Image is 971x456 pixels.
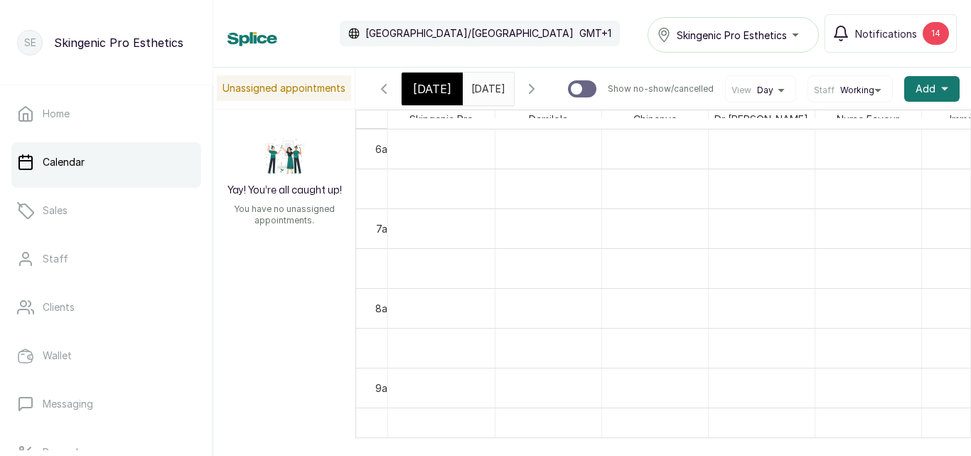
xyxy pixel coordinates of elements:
p: Wallet [43,349,72,363]
span: Day [757,85,773,96]
a: Calendar [11,142,201,182]
div: 14 [923,22,949,45]
div: 9am [372,381,398,396]
span: Add [916,82,935,96]
div: [DATE] [402,73,463,105]
p: You have no unassigned appointments. [222,203,347,226]
p: Calendar [43,155,85,169]
a: Wallet [11,336,201,376]
span: Skingenic Pro Esthetics [677,28,787,43]
p: GMT+1 [579,26,611,41]
span: Chinenye [631,110,680,128]
button: Add [904,76,960,102]
p: SE [24,36,36,50]
span: Notifications [855,26,917,41]
p: Sales [43,203,68,218]
span: Working [840,85,874,96]
button: ViewDay [731,85,790,96]
span: View [731,85,751,96]
p: Show no-show/cancelled [608,83,714,95]
div: 6am [372,142,398,157]
a: Staff [11,239,201,279]
p: Home [43,107,70,121]
p: Clients [43,300,75,314]
span: Dr [PERSON_NAME] [712,110,811,128]
a: Sales [11,191,201,230]
button: Notifications14 [825,14,957,53]
button: StaffWorking [814,85,886,96]
h2: Yay! You’re all caught up! [227,184,342,198]
span: [DATE] [413,80,451,97]
p: Unassigned appointments [217,75,351,101]
span: Staff [814,85,835,96]
p: Skingenic Pro Esthetics [54,34,183,51]
p: Staff [43,252,68,266]
p: [GEOGRAPHIC_DATA]/[GEOGRAPHIC_DATA] [365,26,574,41]
button: Skingenic Pro Esthetics [648,17,819,53]
span: Damilola [526,110,571,128]
div: 8am [372,301,398,316]
a: Clients [11,287,201,327]
div: 7am [373,221,398,236]
span: Skingenic Pro [407,110,476,128]
a: Messaging [11,384,201,424]
p: Messaging [43,397,93,411]
a: Home [11,94,201,134]
span: Nurse Favour [834,110,902,128]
